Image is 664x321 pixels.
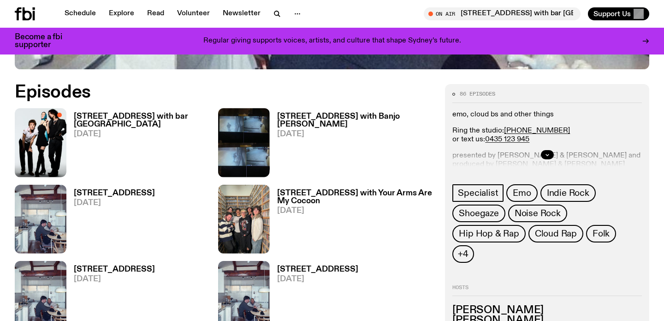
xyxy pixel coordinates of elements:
h3: [STREET_ADDRESS] [277,266,358,273]
button: On Air[STREET_ADDRESS] with bar [GEOGRAPHIC_DATA] [424,7,581,20]
a: [STREET_ADDRESS] with Banjo [PERSON_NAME][DATE] [270,113,434,177]
button: +4 [452,245,474,263]
a: Volunteer [172,7,215,20]
a: Specialist [452,184,504,202]
img: Pat sits at a dining table with his profile facing the camera. Rhea sits to his left facing the c... [15,185,66,254]
span: Emo [513,188,531,198]
span: [DATE] [74,130,218,138]
img: Artist Your Arms Are My Cocoon in the fbi music library [218,185,270,254]
a: Cloud Rap [528,225,583,242]
p: Regular giving supports voices, artists, and culture that shape Sydney’s future. [203,37,461,45]
a: [PHONE_NUMBER] [504,127,570,134]
span: Shoegaze [459,208,498,218]
span: [DATE] [277,207,434,215]
h3: Become a fbi supporter [15,33,74,49]
span: Specialist [458,188,498,198]
span: Cloud Rap [535,229,577,239]
span: Hip Hop & Rap [459,229,519,239]
span: +4 [458,249,468,259]
a: Folk [586,225,616,242]
a: Noise Rock [508,205,567,222]
h2: Episodes [15,84,434,101]
button: Support Us [588,7,649,20]
a: [STREET_ADDRESS] with bar [GEOGRAPHIC_DATA][DATE] [66,113,218,177]
a: 0435 123 945 [485,136,529,143]
span: [DATE] [277,275,358,283]
p: Ring the studio: or text us: [452,127,642,144]
span: [DATE] [74,275,155,283]
a: Read [142,7,170,20]
span: 86 episodes [460,91,495,97]
span: Noise Rock [515,208,561,218]
h3: [STREET_ADDRESS] with Your Arms Are My Cocoon [277,189,434,205]
span: Folk [593,229,610,239]
a: Newsletter [217,7,266,20]
h3: [STREET_ADDRESS] with Banjo [PERSON_NAME] [277,113,434,128]
h3: [STREET_ADDRESS] with bar [GEOGRAPHIC_DATA] [74,113,218,128]
a: Shoegaze [452,205,505,222]
h3: [STREET_ADDRESS] [74,189,155,197]
h2: Hosts [452,285,642,296]
a: [STREET_ADDRESS][DATE] [66,189,155,254]
h3: [STREET_ADDRESS] [74,266,155,273]
h3: [PERSON_NAME] [452,305,642,315]
a: Hip Hop & Rap [452,225,525,242]
a: Indie Rock [540,184,596,202]
a: Explore [103,7,140,20]
span: [DATE] [277,130,434,138]
span: [DATE] [74,199,155,207]
a: Emo [506,184,537,202]
a: [STREET_ADDRESS] with Your Arms Are My Cocoon[DATE] [270,189,434,254]
span: Indie Rock [547,188,589,198]
span: Support Us [593,10,631,18]
p: emo, cloud bs and other things [452,110,642,119]
a: Schedule [59,7,101,20]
